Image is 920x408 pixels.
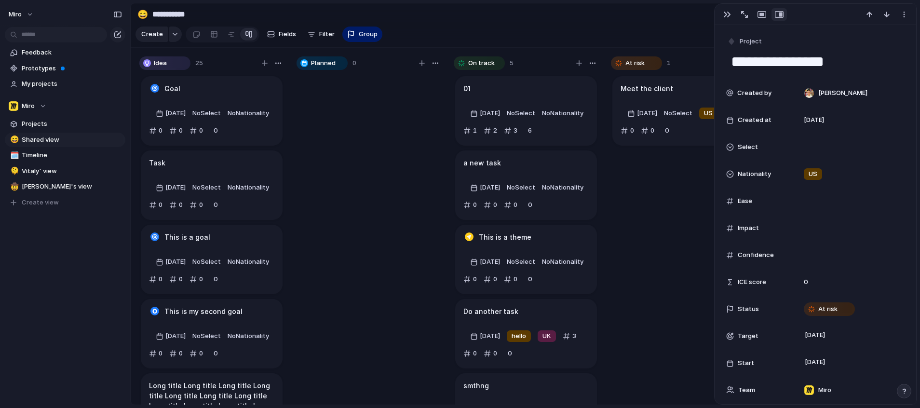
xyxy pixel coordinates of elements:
button: Create [135,27,168,42]
button: 0 [187,272,205,287]
span: Feedback [22,48,122,57]
button: 0 [187,197,205,213]
span: Project [740,37,762,46]
span: No Nationality [542,109,583,117]
div: 🗓️Timeline [5,148,125,163]
span: Created at [738,115,771,125]
button: 🗓️ [9,150,18,160]
span: 0 [352,58,356,68]
span: My projects [22,79,122,89]
h1: This is a goal [164,232,210,243]
span: Start [738,358,754,368]
button: [DATE] [153,180,188,195]
span: Select [738,142,758,152]
span: 25 [195,58,203,68]
span: 0 [650,126,654,136]
div: a new task[DATE]NoSelectNoNationality0000 [455,150,597,220]
span: [DATE] [637,109,657,118]
span: Idea [154,58,167,68]
span: 0 [504,343,516,358]
button: [DATE] [153,254,188,270]
span: [DATE] [480,257,500,267]
a: 🤠[PERSON_NAME]'s view [5,179,125,194]
span: 0 [210,269,222,284]
span: 0 [473,200,477,210]
span: Target [738,331,758,341]
span: 0 [159,349,162,358]
div: Do another task[DATE]helloUK3000 [455,299,597,368]
button: Create view [5,195,125,210]
span: No Select [192,258,221,265]
button: 🤠 [9,182,18,191]
span: 0 [159,126,162,136]
span: [PERSON_NAME] [818,88,867,98]
h1: Goal [164,83,180,94]
div: This is a goal[DATE]NoSelectNoNationality0000 [141,225,283,294]
button: 0 [207,272,224,287]
button: 6 [522,123,538,138]
button: 0 [461,197,479,213]
button: [DATE] [468,180,502,195]
span: US [704,109,713,118]
span: 0 [179,200,183,210]
span: 0 [210,195,222,210]
span: 0 [514,274,517,284]
div: This is my second goal[DATE]NoSelectNoNationality0000 [141,299,283,368]
span: [DATE] [802,329,828,341]
button: NoNationality [225,106,271,121]
span: 5 [510,58,514,68]
button: NoNationality [540,254,586,270]
span: Group [359,29,378,39]
a: Feedback [5,45,125,60]
h1: 01 [463,83,471,94]
button: 0 [187,346,205,361]
span: [DATE] [165,331,186,341]
div: 😄 [10,134,17,145]
button: Filter [304,27,338,42]
span: 0 [524,269,536,284]
span: Ease [738,196,752,206]
span: No Select [507,183,535,191]
span: Impact [738,223,759,233]
button: 0 [501,346,518,361]
h1: Meet the client [621,83,673,94]
span: 0 [199,274,203,284]
span: Created by [737,88,771,98]
button: Group [342,27,382,42]
span: No Select [507,258,535,265]
span: 0 [800,272,812,287]
span: 2 [493,126,497,136]
button: Fields [263,27,300,42]
button: 0 [187,123,205,138]
div: 🫠Vitaly' view [5,164,125,178]
span: 0 [493,274,497,284]
button: [DATE] [153,106,188,121]
button: US [697,106,720,121]
span: No Nationality [542,258,583,265]
span: [DATE] [165,109,186,118]
span: 0 [514,200,517,210]
button: 0 [207,346,224,361]
span: 0 [493,349,497,358]
span: ICE score [738,277,766,287]
h1: a new task [463,158,501,168]
span: No Nationality [542,183,583,191]
span: No Nationality [228,183,269,191]
span: [DATE] [165,183,186,192]
span: At risk [818,304,838,314]
button: 1 [461,123,479,138]
div: 🗓️ [10,150,17,161]
button: 0 [481,272,500,287]
div: 😄Shared view [5,133,125,147]
span: 0 [199,126,203,136]
button: 0 [522,197,539,213]
span: Miro [818,385,831,395]
button: hello [504,328,533,344]
a: Prototypes [5,61,125,76]
h1: This is my second goal [164,306,243,317]
button: NoSelect [504,180,538,195]
span: 0 [661,121,673,136]
button: 0 [147,123,165,138]
span: 0 [210,121,222,136]
button: 0 [481,346,500,361]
